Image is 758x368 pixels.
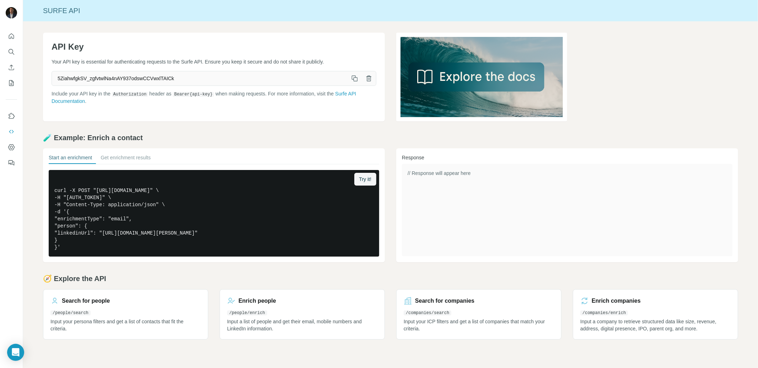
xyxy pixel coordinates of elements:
button: Try it! [354,173,376,186]
h2: 🧭 Explore the API [43,274,738,284]
p: Input your persona filters and get a list of contacts that fit the criteria. [50,318,201,332]
button: Use Surfe API [6,125,17,138]
div: Open Intercom Messenger [7,344,24,361]
h3: Search for companies [415,297,474,305]
h3: Response [402,154,732,161]
code: /companies/enrich [580,311,628,315]
h2: 🧪 Example: Enrich a contact [43,133,738,143]
code: Bearer {api-key} [173,92,214,97]
button: Feedback [6,156,17,169]
button: Get enrichment results [101,154,151,164]
button: Dashboard [6,141,17,154]
span: Try it! [359,176,371,183]
span: // Response will appear here [408,170,471,176]
a: Search for people/people/searchInput your persona filters and get a list of contacts that fit the... [43,289,208,340]
h1: API Key [52,41,376,53]
p: Input a company to retrieve structured data like size, revenue, address, digital presence, IPO, p... [580,318,731,332]
button: Start an enrichment [49,154,92,164]
pre: curl -X POST "[URL][DOMAIN_NAME]" \ -H "[AUTH_TOKEN]" \ -H "Content-Type: application/json" \ -d ... [49,170,379,257]
h3: Enrich people [238,297,276,305]
a: Enrich companies/companies/enrichInput a company to retrieve structured data like size, revenue, ... [573,289,738,340]
div: Surfe API [23,6,758,16]
h3: Search for people [62,297,110,305]
p: Include your API key in the header as when making requests. For more information, visit the . [52,90,376,105]
a: Search for companies/companies/searchInput your ICP filters and get a list of companies that matc... [396,289,561,340]
code: /people/enrich [227,311,267,315]
p: Your API key is essential for authenticating requests to the Surfe API. Ensure you keep it secure... [52,58,376,65]
button: Enrich CSV [6,61,17,74]
code: Authorization [112,92,148,97]
a: Enrich people/people/enrichInput a list of people and get their email, mobile numbers and LinkedI... [220,289,385,340]
code: /companies/search [404,311,451,315]
p: Input your ICP filters and get a list of companies that match your criteria. [404,318,554,332]
p: Input a list of people and get their email, mobile numbers and LinkedIn information. [227,318,377,332]
button: Quick start [6,30,17,43]
button: Use Surfe on LinkedIn [6,110,17,122]
button: Search [6,45,17,58]
img: Avatar [6,7,17,18]
button: My lists [6,77,17,89]
h3: Enrich companies [592,297,641,305]
span: 5ZiahwfgkSV_zgfvtwlNa4nAY937odswCCVwxlTAICk [52,72,348,85]
code: /people/search [50,311,91,315]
